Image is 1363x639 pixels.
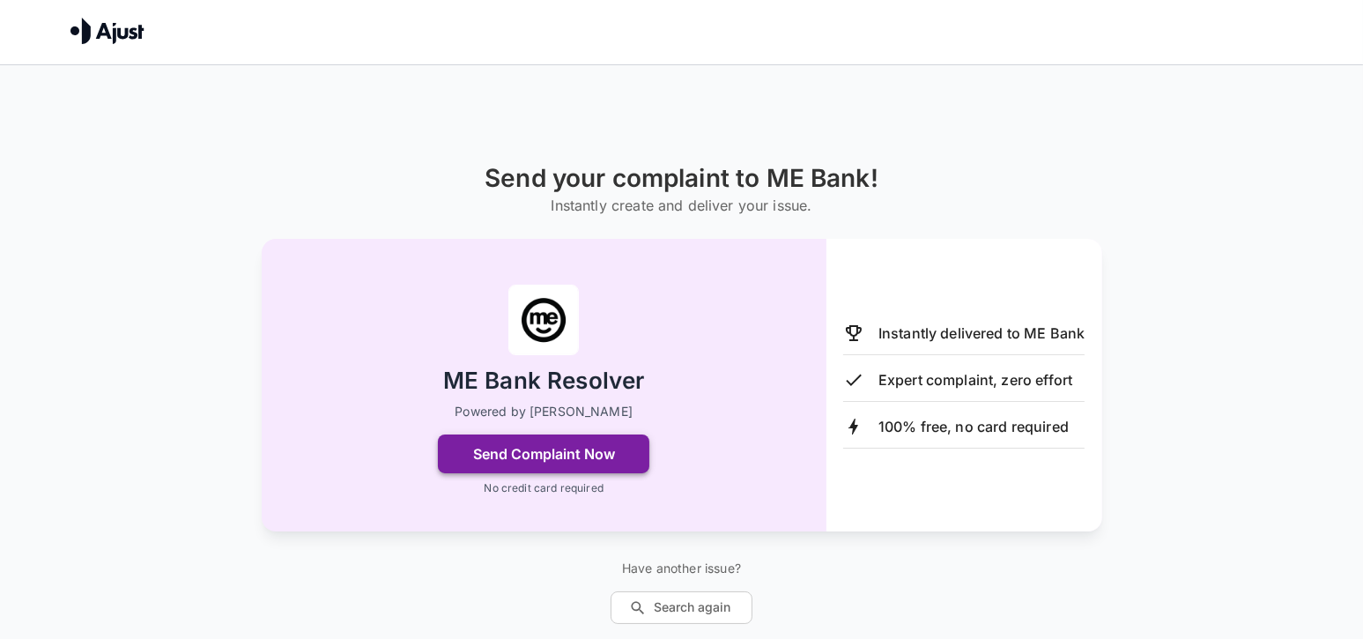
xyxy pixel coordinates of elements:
button: Send Complaint Now [438,435,649,473]
p: Instantly delivered to ME Bank [878,323,1085,344]
p: Expert complaint, zero effort [878,369,1072,390]
h2: ME Bank Resolver [443,366,644,397]
p: 100% free, no card required [878,416,1069,437]
button: Search again [611,591,752,624]
h1: Send your complaint to ME Bank! [485,164,878,193]
h6: Instantly create and deliver your issue. [485,193,878,218]
p: Powered by [PERSON_NAME] [455,403,633,420]
img: ME Bank [508,285,579,355]
p: No credit card required [484,480,603,496]
p: Have another issue? [611,560,752,577]
img: Ajust [70,18,144,44]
